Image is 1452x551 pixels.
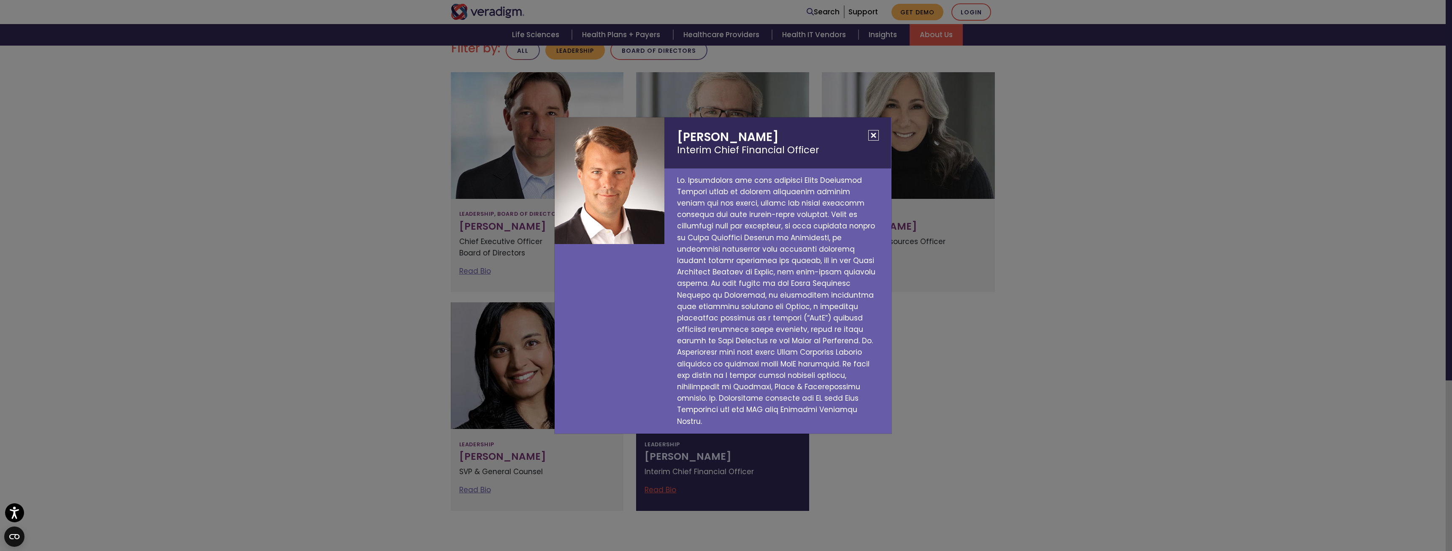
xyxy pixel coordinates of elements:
[1290,490,1442,541] iframe: Drift Chat Widget
[677,144,878,156] small: Interim Chief Financial Officer
[664,168,891,434] p: Lo. Ipsumdolors ame cons adipisci Elits Doeiusmod Tempori utlab et dolorem aliquaenim adminim ven...
[868,130,879,141] button: Close
[664,117,891,168] h2: [PERSON_NAME]
[4,527,24,547] button: Open CMP widget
